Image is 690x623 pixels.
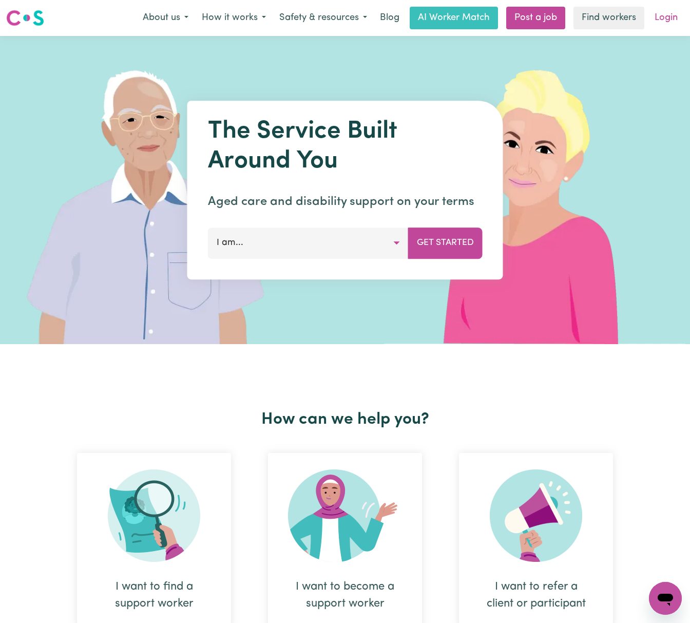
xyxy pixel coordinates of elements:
button: Safety & resources [273,7,374,29]
img: Careseekers logo [6,9,44,27]
a: Blog [374,7,406,29]
iframe: Button to launch messaging window [649,582,682,615]
img: Refer [490,469,582,562]
button: About us [136,7,195,29]
p: Aged care and disability support on your terms [208,193,483,211]
a: Post a job [506,7,565,29]
img: Search [108,469,200,562]
h1: The Service Built Around You [208,117,483,176]
a: Careseekers logo [6,6,44,30]
div: I want to become a support worker [293,578,397,612]
div: I want to find a support worker [102,578,206,612]
h2: How can we help you? [59,410,631,429]
button: Get Started [408,228,483,258]
button: How it works [195,7,273,29]
div: I want to refer a client or participant [484,578,588,612]
a: AI Worker Match [410,7,498,29]
a: Find workers [573,7,644,29]
a: Login [648,7,684,29]
img: Become Worker [288,469,402,562]
button: I am... [208,228,409,258]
